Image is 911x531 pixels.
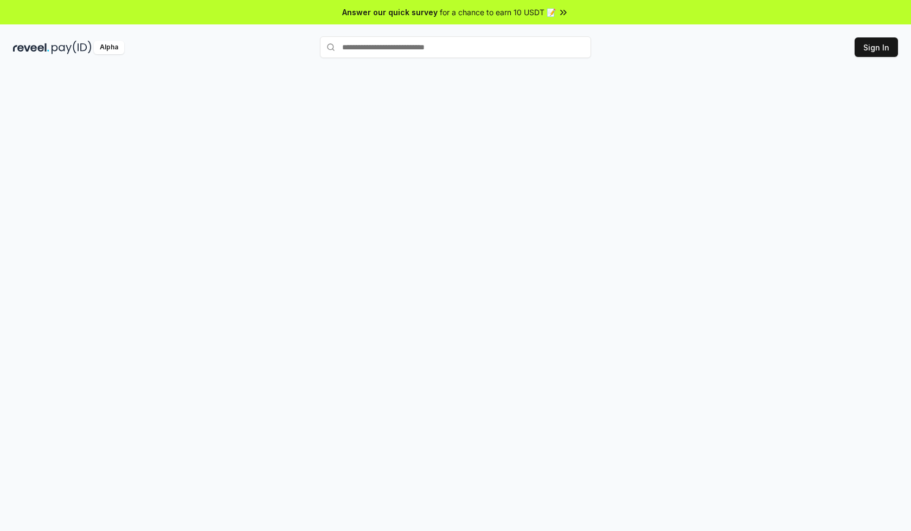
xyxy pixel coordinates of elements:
[13,41,49,54] img: reveel_dark
[440,7,556,18] span: for a chance to earn 10 USDT 📝
[94,41,124,54] div: Alpha
[342,7,438,18] span: Answer our quick survey
[855,37,898,57] button: Sign In
[52,41,92,54] img: pay_id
